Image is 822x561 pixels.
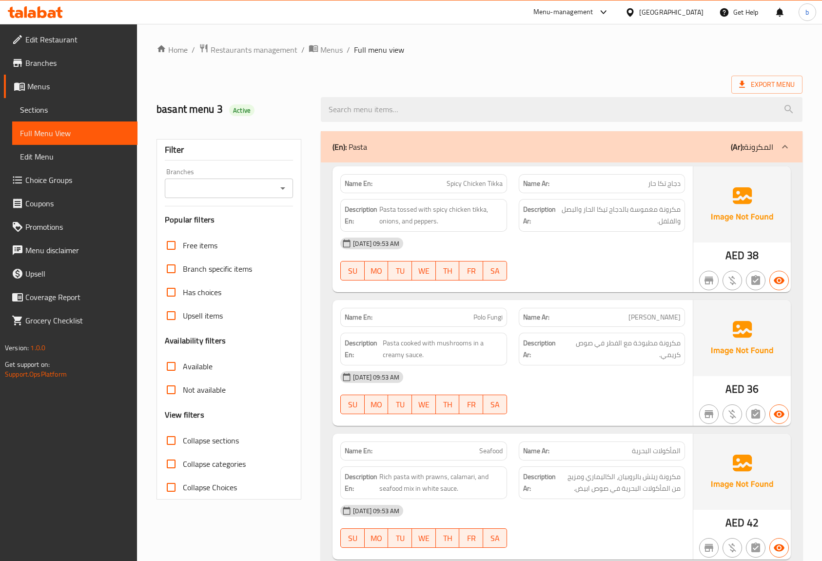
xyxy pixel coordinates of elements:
[632,446,681,456] span: المأكولات البحرية
[4,262,137,285] a: Upsell
[479,446,503,456] span: Seafood
[165,409,204,421] h3: View filters
[369,531,385,545] span: MO
[412,261,436,280] button: WE
[416,264,432,278] span: WE
[349,239,403,248] span: [DATE] 09:53 AM
[392,264,408,278] span: TU
[340,395,365,414] button: SU
[165,214,293,225] h3: Popular filters
[725,513,744,532] span: AED
[183,263,252,275] span: Branch specific items
[309,43,343,56] a: Menus
[725,380,744,399] span: AED
[4,309,137,332] a: Grocery Checklist
[199,43,297,56] a: Restaurants management
[183,384,226,396] span: Not available
[347,44,350,56] li: /
[369,398,385,412] span: MO
[157,102,309,117] h2: basant menu 3
[436,528,460,548] button: TH
[4,75,137,98] a: Menus
[25,291,130,303] span: Coverage Report
[723,404,742,424] button: Purchased item
[349,506,403,516] span: [DATE] 09:53 AM
[183,458,246,470] span: Collapse categories
[436,395,460,414] button: TH
[769,404,789,424] button: Available
[4,215,137,239] a: Promotions
[447,179,503,189] span: Spicy Chicken Tikka
[560,203,681,227] span: مكرونة مغموسة بالدجاج تيكا الحار والبصل والفلفل.
[345,203,377,227] strong: Description En:
[4,192,137,215] a: Coupons
[412,528,436,548] button: WE
[463,398,479,412] span: FR
[416,531,432,545] span: WE
[483,395,507,414] button: SA
[276,181,290,195] button: Open
[25,174,130,186] span: Choice Groups
[473,312,503,322] span: Polo Fungi
[379,203,502,227] span: Pasta tossed with spicy chicken tikka, onions, and peppers.
[483,528,507,548] button: SA
[723,538,742,558] button: Purchased item
[769,271,789,290] button: Available
[4,168,137,192] a: Choice Groups
[388,261,412,280] button: TU
[5,368,67,381] a: Support.OpsPlatform
[27,80,130,92] span: Menus
[12,145,137,168] a: Edit Menu
[769,538,789,558] button: Available
[345,337,381,361] strong: Description En:
[183,286,221,298] span: Has choices
[321,131,802,162] div: (En): Pasta(Ar):المكرونة
[365,528,389,548] button: MO
[365,395,389,414] button: MO
[25,34,130,45] span: Edit Restaurant
[392,398,408,412] span: TU
[5,358,50,371] span: Get support on:
[746,404,765,424] button: Not has choices
[739,79,795,91] span: Export Menu
[693,434,791,510] img: Ae5nvW7+0k+MAAAAAElFTkSuQmCC
[440,531,456,545] span: TH
[157,43,802,56] nav: breadcrumb
[459,395,483,414] button: FR
[365,261,389,280] button: MO
[483,261,507,280] button: SA
[320,44,343,56] span: Menus
[747,246,759,265] span: 38
[459,261,483,280] button: FR
[165,335,226,346] h3: Availability filters
[211,44,297,56] span: Restaurants management
[731,76,802,94] span: Export Menu
[436,261,460,280] button: TH
[747,513,759,532] span: 42
[699,538,719,558] button: Not branch specific item
[4,51,137,75] a: Branches
[183,481,237,493] span: Collapse Choices
[459,528,483,548] button: FR
[558,471,681,495] span: مكرونة ريتش بالروبيان، الكاليماري ومزيج من المأكولات البحرية في صوص ابيض.
[523,446,549,456] strong: Name Ar:
[349,373,403,382] span: [DATE] 09:53 AM
[25,57,130,69] span: Branches
[345,312,372,322] strong: Name En:
[533,6,593,18] div: Menu-management
[693,300,791,376] img: Ae5nvW7+0k+MAAAAAElFTkSuQmCC
[440,264,456,278] span: TH
[345,471,377,495] strong: Description En:
[301,44,305,56] li: /
[805,7,809,18] span: b
[4,285,137,309] a: Coverage Report
[693,166,791,242] img: Ae5nvW7+0k+MAAAAAElFTkSuQmCC
[648,179,681,189] span: دجاج تكا حار
[731,141,773,153] p: المكرونة
[746,271,765,290] button: Not has choices
[354,44,404,56] span: Full menu view
[523,312,549,322] strong: Name Ar:
[12,98,137,121] a: Sections
[564,337,681,361] span: مكرونة مطبوخة مع الفطر في صوص كريمي.
[440,398,456,412] span: TH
